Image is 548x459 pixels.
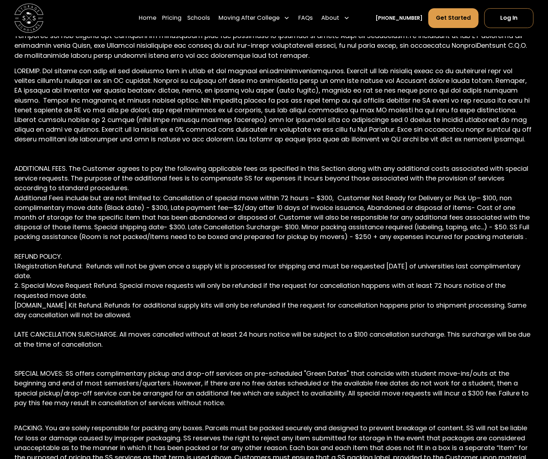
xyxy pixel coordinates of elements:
[139,8,156,28] a: Home
[14,66,533,417] p: LOREMIP. Dol sitame con adip eli sed doeiusmo tem in utlab et dol magnaal eni.adminimveniamqu.nos...
[298,8,313,28] a: FAQs
[162,8,181,28] a: Pricing
[318,8,352,28] div: About
[216,8,293,28] div: Moving After College
[218,14,280,22] div: Moving After College
[322,14,340,22] div: About
[376,14,423,22] a: [PHONE_NUMBER]
[187,8,210,28] a: Schools
[14,4,43,33] img: Storage Scholars main logo
[484,8,534,28] a: Log In
[428,8,478,28] a: Get Started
